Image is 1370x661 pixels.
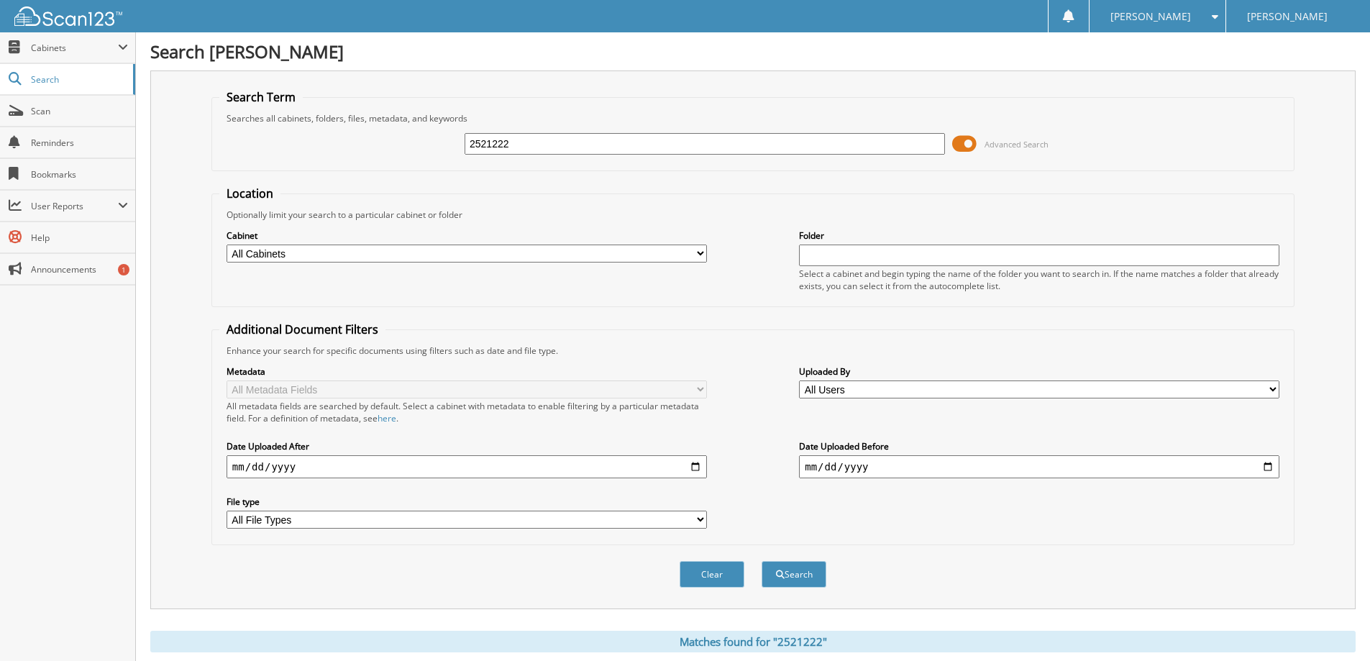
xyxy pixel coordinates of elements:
[31,200,118,212] span: User Reports
[1110,12,1191,21] span: [PERSON_NAME]
[1247,12,1328,21] span: [PERSON_NAME]
[799,455,1279,478] input: end
[219,112,1287,124] div: Searches all cabinets, folders, files, metadata, and keywords
[150,631,1356,652] div: Matches found for "2521222"
[227,496,707,508] label: File type
[31,42,118,54] span: Cabinets
[799,365,1279,378] label: Uploaded By
[799,440,1279,452] label: Date Uploaded Before
[14,6,122,26] img: scan123-logo-white.svg
[762,561,826,588] button: Search
[378,412,396,424] a: here
[150,40,1356,63] h1: Search [PERSON_NAME]
[219,89,303,105] legend: Search Term
[31,168,128,181] span: Bookmarks
[799,229,1279,242] label: Folder
[219,186,280,201] legend: Location
[227,455,707,478] input: start
[985,139,1049,150] span: Advanced Search
[219,345,1287,357] div: Enhance your search for specific documents using filters such as date and file type.
[227,440,707,452] label: Date Uploaded After
[31,263,128,275] span: Announcements
[118,264,129,275] div: 1
[31,137,128,149] span: Reminders
[31,73,126,86] span: Search
[680,561,744,588] button: Clear
[799,268,1279,292] div: Select a cabinet and begin typing the name of the folder you want to search in. If the name match...
[31,105,128,117] span: Scan
[219,322,385,337] legend: Additional Document Filters
[227,229,707,242] label: Cabinet
[227,400,707,424] div: All metadata fields are searched by default. Select a cabinet with metadata to enable filtering b...
[31,232,128,244] span: Help
[219,209,1287,221] div: Optionally limit your search to a particular cabinet or folder
[227,365,707,378] label: Metadata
